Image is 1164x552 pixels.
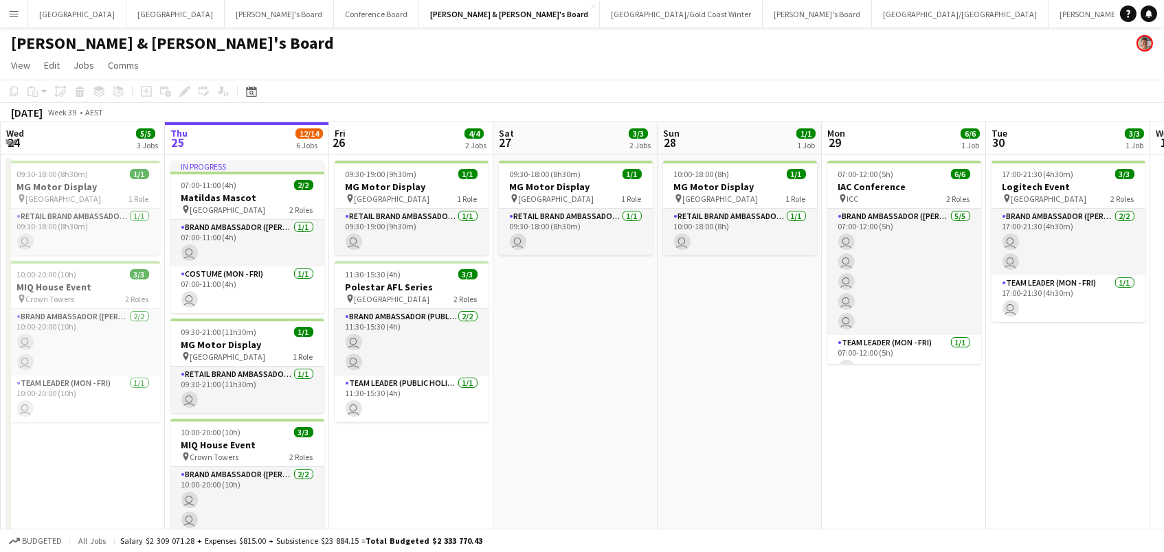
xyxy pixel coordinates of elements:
span: 3/3 [130,269,149,279]
app-card-role: Costume (Mon - Fri)1/107:00-11:00 (4h) [170,266,324,313]
span: 24 [4,135,24,150]
span: 09:30-18:00 (8h30m) [17,169,89,179]
app-card-role: RETAIL Brand Ambassador ([DATE])1/110:00-18:00 (8h) [663,209,817,255]
span: Comms [108,59,139,71]
app-job-card: 10:00-20:00 (10h)3/3MIQ House Event Crown Towers2 RolesBrand Ambassador ([PERSON_NAME])2/210:00-2... [6,261,160,422]
app-job-card: 10:00-18:00 (8h)1/1MG Motor Display [GEOGRAPHIC_DATA]1 RoleRETAIL Brand Ambassador ([DATE])1/110:... [663,161,817,255]
div: Salary $2 309 071.28 + Expenses $815.00 + Subsistence $23 884.15 = [120,536,482,546]
span: Crown Towers [26,294,75,304]
app-card-role: RETAIL Brand Ambassador ([DATE])1/109:30-18:00 (8h30m) [499,209,653,255]
span: 1/1 [796,128,816,139]
button: Budgeted [7,533,64,549]
div: 1 Job [1126,140,1143,150]
span: 25 [168,135,188,150]
span: 1/1 [458,169,478,179]
span: [GEOGRAPHIC_DATA] [1011,194,1087,204]
app-job-card: 07:00-12:00 (5h)6/6IAC Conference ICC2 RolesBrand Ambassador ([PERSON_NAME])5/507:00-12:00 (5h) T... [827,161,981,364]
span: 6/6 [951,169,970,179]
app-job-card: 09:30-21:00 (11h30m)1/1MG Motor Display [GEOGRAPHIC_DATA]1 RoleRETAIL Brand Ambassador (Mon - Fri... [170,319,324,413]
span: 1/1 [130,169,149,179]
h3: IAC Conference [827,181,981,193]
h3: MIQ House Event [170,439,324,451]
span: 1/1 [787,169,806,179]
span: 1 Role [293,352,313,362]
span: [GEOGRAPHIC_DATA] [190,352,266,362]
app-job-card: 09:30-18:00 (8h30m)1/1MG Motor Display [GEOGRAPHIC_DATA]1 RoleRETAIL Brand Ambassador ([DATE])1/1... [499,161,653,255]
span: Sat [499,127,514,139]
span: [GEOGRAPHIC_DATA] [355,194,430,204]
span: 09:30-21:00 (11h30m) [181,327,257,337]
h3: MG Motor Display [170,338,324,351]
div: 3 Jobs [137,140,158,150]
span: 07:00-12:00 (5h) [838,169,894,179]
h3: MIQ House Event [6,281,160,293]
app-card-role: Brand Ambassador (Public Holiday)2/211:30-15:30 (4h) [335,309,489,376]
h3: MG Motor Display [663,181,817,193]
span: 1/1 [623,169,642,179]
span: 10:00-20:00 (10h) [181,427,241,437]
span: 29 [825,135,845,150]
span: Wed [6,127,24,139]
span: [GEOGRAPHIC_DATA] [683,194,759,204]
span: Mon [827,127,845,139]
span: Total Budgeted $2 333 770.43 [366,536,482,546]
span: 3/3 [458,269,478,279]
button: [GEOGRAPHIC_DATA] [28,1,126,27]
span: 6/6 [961,128,980,139]
app-job-card: In progress07:00-11:00 (4h)2/2Matildas Mascot [GEOGRAPHIC_DATA]2 RolesBrand Ambassador ([PERSON_N... [170,161,324,313]
span: 3/3 [294,427,313,437]
span: [GEOGRAPHIC_DATA] [26,194,102,204]
app-card-role: RETAIL Brand Ambassador (Mon - Fri)1/109:30-18:00 (8h30m) [6,209,160,255]
button: [PERSON_NAME] & [PERSON_NAME]'s Board [419,1,600,27]
span: 2 Roles [947,194,970,204]
span: 2/2 [294,180,313,190]
span: ICC [847,194,859,204]
button: [GEOGRAPHIC_DATA]/Gold Coast Winter [600,1,763,27]
div: In progress [170,161,324,172]
app-card-role: Brand Ambassador ([PERSON_NAME])2/210:00-20:00 (10h) [170,467,324,533]
button: Conference Board [334,1,419,27]
span: [GEOGRAPHIC_DATA] [355,294,430,304]
span: All jobs [76,536,109,546]
span: Week 39 [45,107,80,117]
h3: Polestar AFL Series [335,281,489,293]
span: Budgeted [22,536,62,546]
span: 17:00-21:30 (4h30m) [1003,169,1074,179]
span: 4/4 [465,128,484,139]
app-card-role: Team Leader (Mon - Fri)1/117:00-21:30 (4h30m) [992,275,1145,322]
span: 3/3 [1115,169,1134,179]
app-job-card: 17:00-21:30 (4h30m)3/3Logitech Event [GEOGRAPHIC_DATA]2 RolesBrand Ambassador ([PERSON_NAME])2/21... [992,161,1145,322]
a: Edit [38,56,65,74]
app-job-card: 11:30-15:30 (4h)3/3Polestar AFL Series [GEOGRAPHIC_DATA]2 RolesBrand Ambassador (Public Holiday)2... [335,261,489,422]
app-card-role: Team Leader (Mon - Fri)1/110:00-20:00 (10h) [6,376,160,422]
div: 2 Jobs [465,140,486,150]
span: 1 Role [129,194,149,204]
app-card-role: Team Leader (Public Holiday)1/111:30-15:30 (4h) [335,376,489,422]
span: 2 Roles [454,294,478,304]
span: Thu [170,127,188,139]
app-card-role: Brand Ambassador ([PERSON_NAME])2/217:00-21:30 (4h30m) [992,209,1145,275]
span: 1 Role [622,194,642,204]
app-card-role: Brand Ambassador ([PERSON_NAME])2/210:00-20:00 (10h) [6,309,160,376]
span: 3/3 [1125,128,1144,139]
span: 09:30-19:00 (9h30m) [346,169,417,179]
span: 09:30-18:00 (8h30m) [510,169,581,179]
app-job-card: 09:30-18:00 (8h30m)1/1MG Motor Display [GEOGRAPHIC_DATA]1 RoleRETAIL Brand Ambassador (Mon - Fri)... [6,161,160,255]
span: Sun [663,127,680,139]
span: Edit [44,59,60,71]
span: Fri [335,127,346,139]
div: AEST [85,107,103,117]
span: 1 Role [786,194,806,204]
span: 5/5 [136,128,155,139]
span: 07:00-11:00 (4h) [181,180,237,190]
span: [GEOGRAPHIC_DATA] [519,194,594,204]
span: 30 [989,135,1007,150]
span: 2 Roles [1111,194,1134,204]
h3: MG Motor Display [499,181,653,193]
